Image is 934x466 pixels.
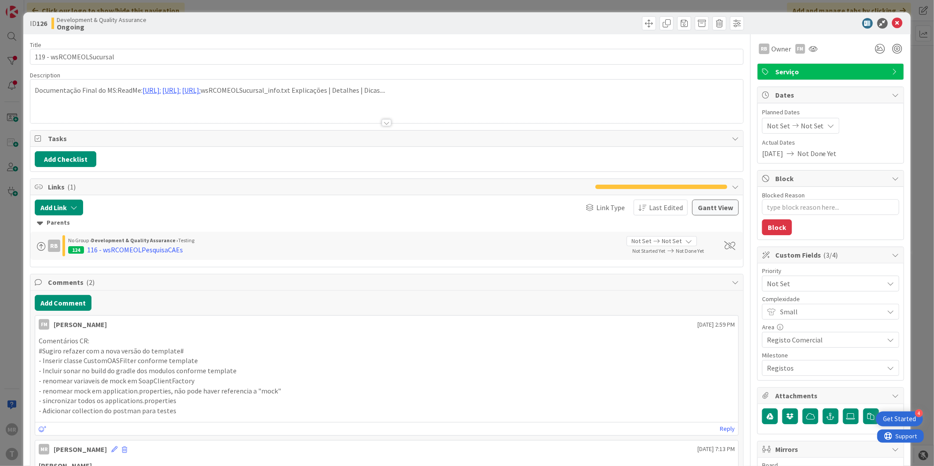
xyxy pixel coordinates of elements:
[68,246,84,254] div: 124
[86,278,95,287] span: ( 2 )
[68,237,91,244] span: No Group ›
[48,182,591,192] span: Links
[762,219,792,235] button: Block
[762,138,899,147] span: Actual Dates
[775,390,888,401] span: Attachments
[36,19,47,28] b: 126
[39,396,735,406] p: - sincronizar todos os applications.properties
[35,295,91,311] button: Add Comment
[762,268,899,274] div: Priority
[632,248,665,254] span: Not Started Yet
[35,85,739,95] p: Documentação Final do MS:ReadMe: wsRCOMEOLSucursal_info.txt Explicações | Detalhes | Dicas....
[883,415,916,423] div: Get Started
[767,334,879,346] span: Registo Comercial
[780,306,879,318] span: Small
[39,356,735,366] p: - Inserir classe CustomOASFilter conforme template
[824,251,838,259] span: ( 3/4 )
[662,237,682,246] span: Not Set
[762,296,899,302] div: Complexidade
[762,108,899,117] span: Planned Dates
[39,406,735,416] p: - Adicionar collection do postman para testes
[57,23,146,30] b: Ongoing
[48,240,60,252] div: RB
[767,277,879,290] span: Not Set
[720,423,735,434] a: Reply
[634,200,688,215] button: Last Edited
[762,148,783,159] span: [DATE]
[67,182,76,191] span: ( 1 )
[697,320,735,329] span: [DATE] 2:59 PM
[775,90,888,100] span: Dates
[87,244,183,255] div: 116 - wsRCOMEOLPesquisaCAEs
[39,444,49,455] div: MR
[182,86,201,95] a: [URL]:
[30,41,41,49] label: Title
[762,324,899,330] div: Area
[142,86,161,95] a: [URL]:
[57,16,146,23] span: Development & Quality Assurance
[876,411,923,426] div: Open Get Started checklist, remaining modules: 4
[39,346,735,356] p: #Sugiro refazer com a nova versão do template#
[54,444,107,455] div: [PERSON_NAME]
[91,237,178,244] b: Development & Quality Assurance ›
[596,202,625,213] span: Link Type
[631,237,651,246] span: Not Set
[767,120,790,131] span: Not Set
[775,66,888,77] span: Serviço
[39,319,49,330] div: FM
[35,151,96,167] button: Add Checklist
[795,44,805,54] div: FM
[676,248,704,254] span: Not Done Yet
[771,44,791,54] span: Owner
[697,444,735,454] span: [DATE] 7:13 PM
[767,362,879,374] span: Registos
[39,366,735,376] p: - Incluir sonar no build do gradle dos modulos conforme template
[915,409,923,417] div: 4
[762,352,899,358] div: Milestone
[48,277,727,288] span: Comments
[37,218,737,228] div: Parents
[797,148,837,159] span: Not Done Yet
[801,120,824,131] span: Not Set
[39,376,735,386] p: - renomear variaveis de mock em SoapClientFactory
[39,386,735,396] p: - renomear mock em application.properties, não pode haver referencia a "mock"
[775,444,888,455] span: Mirrors
[759,44,770,54] div: RB
[178,237,194,244] span: Testing
[30,71,60,79] span: Description
[775,173,888,184] span: Block
[30,49,744,65] input: type card name here...
[692,200,739,215] button: Gantt View
[48,133,727,144] span: Tasks
[162,86,181,95] a: [URL]:
[39,336,735,346] p: Comentários CR:
[35,200,83,215] button: Add Link
[649,202,683,213] span: Last Edited
[18,1,40,12] span: Support
[762,191,805,199] label: Blocked Reason
[54,319,107,330] div: [PERSON_NAME]
[775,250,888,260] span: Custom Fields
[30,18,47,29] span: ID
